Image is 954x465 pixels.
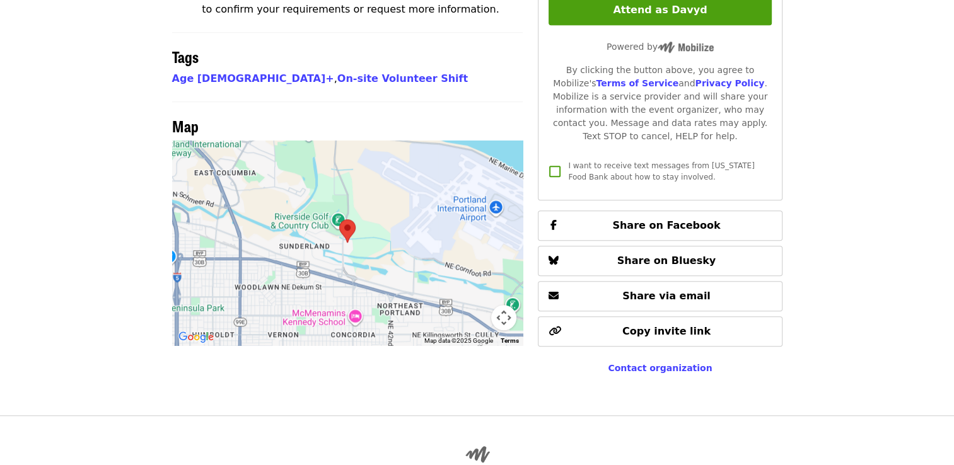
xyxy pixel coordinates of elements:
a: Age [DEMOGRAPHIC_DATA]+ [172,72,334,84]
span: Share on Facebook [612,219,720,231]
a: Privacy Policy [695,78,764,88]
span: Tags [172,45,199,67]
span: , [172,72,337,84]
img: Powered by Mobilize [658,42,714,53]
button: Share on Bluesky [538,246,782,276]
button: Share on Facebook [538,210,782,241]
button: Copy invite link [538,316,782,347]
img: Google [175,329,217,345]
a: On-site Volunteer Shift [337,72,468,84]
span: I want to receive text messages from [US_STATE] Food Bank about how to stay involved. [568,161,754,181]
a: Contact organization [608,363,712,373]
a: Terms (opens in new tab) [501,337,519,344]
span: Share on Bluesky [617,255,716,267]
button: Share via email [538,281,782,311]
span: Copy invite link [622,325,711,337]
span: Share via email [622,290,711,302]
a: Open this area in Google Maps (opens a new window) [175,329,217,345]
span: Powered by [607,42,714,52]
div: By clicking the button above, you agree to Mobilize's and . Mobilize is a service provider and wi... [549,64,771,143]
button: Map camera controls [491,305,516,330]
span: Map data ©2025 Google [424,337,493,344]
span: Map [172,115,199,137]
a: Terms of Service [596,78,678,88]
